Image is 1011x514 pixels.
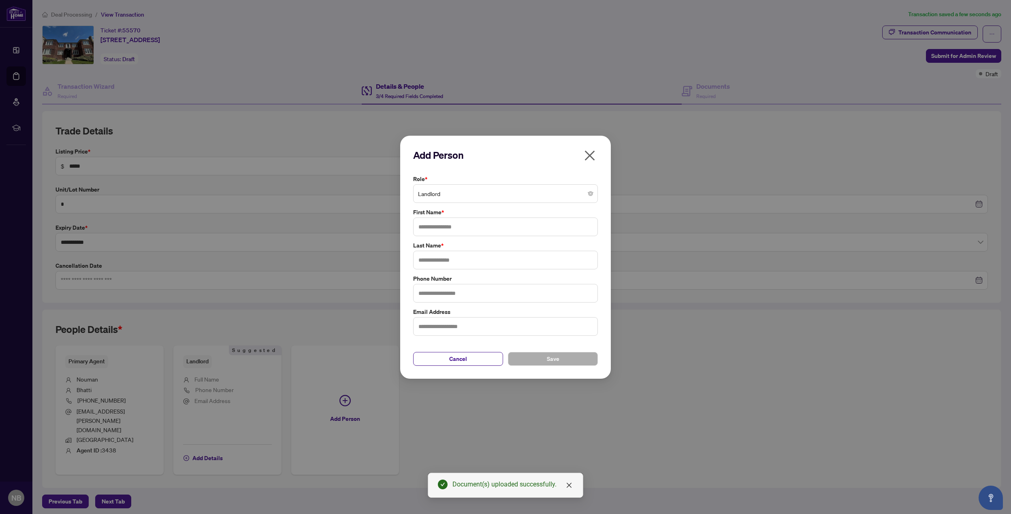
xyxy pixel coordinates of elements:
[413,241,598,250] label: Last Name
[979,486,1003,510] button: Open asap
[413,307,598,316] label: Email Address
[413,208,598,217] label: First Name
[565,481,574,490] a: Close
[418,186,593,201] span: Landlord
[588,191,593,196] span: close-circle
[413,274,598,283] label: Phone Number
[449,352,467,365] span: Cancel
[583,149,596,162] span: close
[413,149,598,162] h2: Add Person
[452,480,573,489] div: Document(s) uploaded successfully.
[566,482,572,488] span: close
[413,175,598,183] label: Role
[508,352,598,365] button: Save
[438,480,448,489] span: check-circle
[413,352,503,365] button: Cancel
